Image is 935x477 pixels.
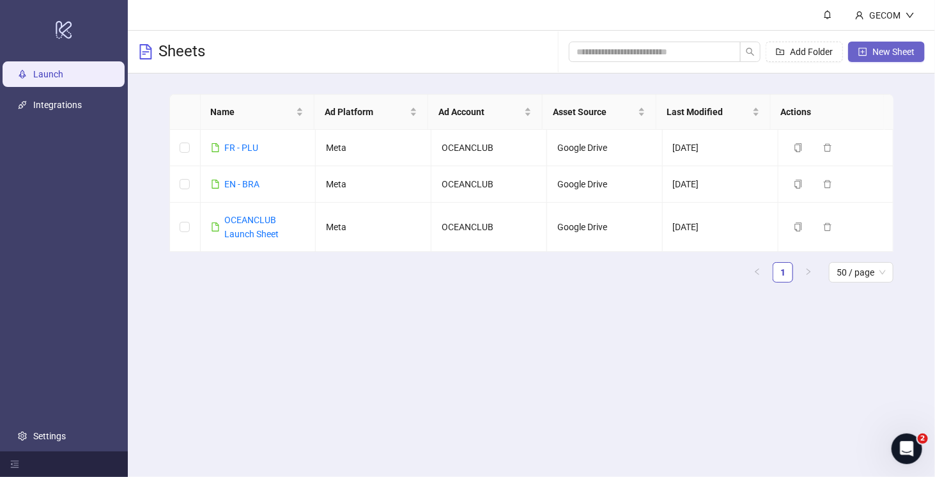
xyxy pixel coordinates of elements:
span: 2 [918,434,928,444]
td: OCEANCLUB [431,166,547,203]
span: right [805,268,812,276]
span: Add Folder [790,47,833,57]
span: Ad Account [438,105,521,119]
a: 1 [773,263,792,282]
td: Meta [316,203,431,252]
span: left [753,268,761,276]
span: user [855,11,864,20]
td: [DATE] [663,203,778,252]
div: Page Size [829,262,893,283]
td: Meta [316,130,431,166]
span: file-text [138,44,153,59]
span: New Sheet [872,47,915,57]
h3: Sheets [158,42,205,62]
a: Integrations [33,100,82,110]
span: down [906,11,915,20]
span: bell [823,10,832,19]
li: 1 [773,262,793,283]
th: Asset Source [543,95,656,130]
span: Ad Platform [325,105,407,119]
button: right [798,262,819,283]
a: EN - BRA [225,179,260,189]
span: delete [823,143,832,152]
a: Launch [33,69,63,79]
iframe: Intercom live chat [892,434,922,464]
td: Google Drive [547,203,663,252]
div: GECOM [864,8,906,22]
th: Name [201,95,314,130]
a: OCEANCLUB Launch Sheet [225,215,279,239]
th: Last Modified [656,95,770,130]
td: Meta [316,166,431,203]
span: file [211,143,220,152]
td: Google Drive [547,166,663,203]
th: Actions [771,95,885,130]
td: [DATE] [663,130,778,166]
span: folder-add [776,47,785,56]
td: [DATE] [663,166,778,203]
span: file [211,223,220,231]
span: copy [794,180,803,189]
span: 50 / page [837,263,886,282]
button: Add Folder [766,42,843,62]
span: file [211,180,220,189]
button: New Sheet [848,42,925,62]
button: left [747,262,768,283]
th: Ad Platform [314,95,428,130]
span: delete [823,223,832,231]
span: Last Modified [667,105,749,119]
a: FR - PLU [225,143,259,153]
td: OCEANCLUB [431,130,547,166]
td: OCEANCLUB [431,203,547,252]
td: Google Drive [547,130,663,166]
span: delete [823,180,832,189]
th: Ad Account [428,95,542,130]
li: Next Page [798,262,819,283]
span: menu-fold [10,460,19,469]
span: plus-square [858,47,867,56]
span: copy [794,223,803,231]
span: Name [211,105,293,119]
li: Previous Page [747,262,768,283]
span: copy [794,143,803,152]
span: search [746,47,755,56]
a: Settings [33,431,66,441]
span: Asset Source [553,105,635,119]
